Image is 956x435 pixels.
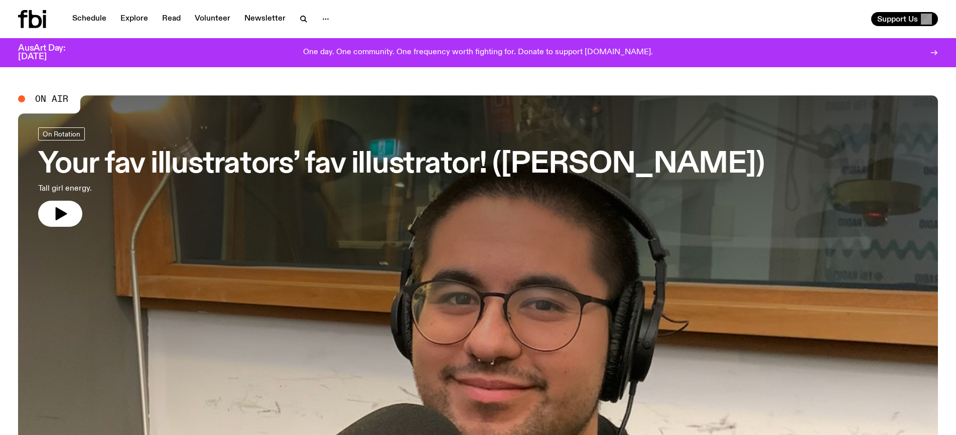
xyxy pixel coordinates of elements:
[38,183,295,195] p: Tall girl energy.
[189,12,236,26] a: Volunteer
[38,127,85,140] a: On Rotation
[238,12,292,26] a: Newsletter
[18,44,82,61] h3: AusArt Day: [DATE]
[43,130,80,137] span: On Rotation
[303,48,653,57] p: One day. One community. One frequency worth fighting for. Donate to support [DOMAIN_NAME].
[871,12,938,26] button: Support Us
[38,151,764,179] h3: Your fav illustrators’ fav illustrator! ([PERSON_NAME])
[38,127,764,227] a: Your fav illustrators’ fav illustrator! ([PERSON_NAME])Tall girl energy.
[877,15,918,24] span: Support Us
[114,12,154,26] a: Explore
[156,12,187,26] a: Read
[35,94,68,103] span: On Air
[66,12,112,26] a: Schedule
